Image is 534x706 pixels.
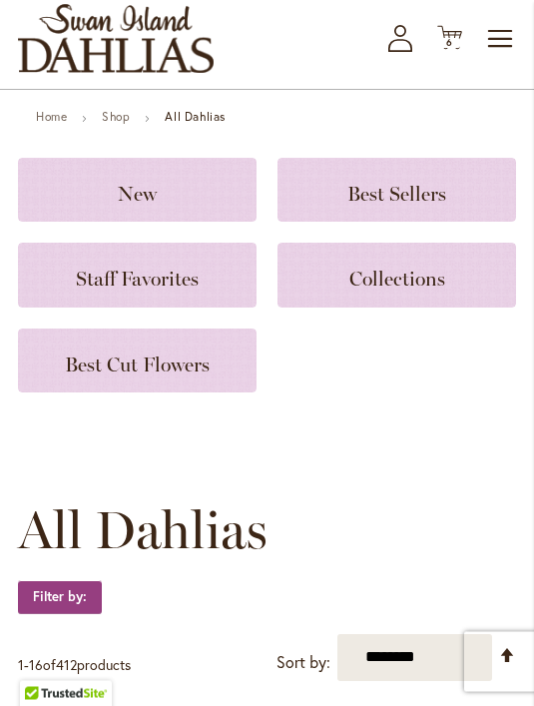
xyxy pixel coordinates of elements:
[18,650,131,682] p: - of products
[437,26,462,53] button: 6
[118,183,157,207] span: New
[18,581,102,615] strong: Filter by:
[276,645,330,682] label: Sort by:
[18,330,257,393] a: Best Cut Flowers
[165,110,226,125] strong: All Dahlias
[102,110,130,125] a: Shop
[349,268,445,292] span: Collections
[65,353,210,377] span: Best Cut Flowers
[15,635,71,691] iframe: Launch Accessibility Center
[36,110,67,125] a: Home
[76,268,199,292] span: Staff Favorites
[277,244,516,308] a: Collections
[18,159,257,223] a: New
[347,183,446,207] span: Best Sellers
[18,5,214,74] a: store logo
[277,159,516,223] a: Best Sellers
[18,244,257,308] a: Staff Favorites
[18,501,267,561] span: All Dahlias
[446,37,453,50] span: 6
